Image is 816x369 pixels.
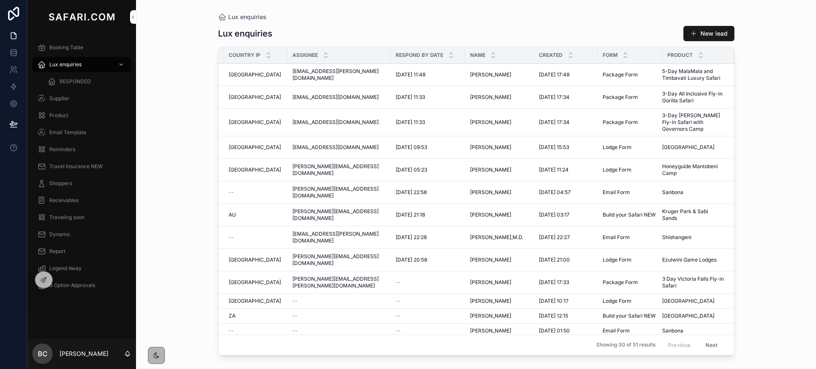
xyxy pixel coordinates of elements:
[229,234,234,241] span: --
[27,34,136,304] div: scrollable content
[396,119,425,126] span: [DATE] 11:33
[539,144,592,151] a: [DATE] 15:53
[229,166,281,173] span: [GEOGRAPHIC_DATA]
[603,144,657,151] a: Lodge Form
[229,234,282,241] a: --
[662,313,714,319] span: [GEOGRAPHIC_DATA]
[229,189,234,196] span: --
[662,276,724,289] a: 3 Day Victoria Falls Fly-in Safari
[470,256,529,263] a: [PERSON_NAME]
[470,144,529,151] a: [PERSON_NAME]
[667,52,693,59] span: Product
[42,74,131,89] a: RESPONDED
[49,44,83,51] span: Booking Table
[49,197,79,204] span: Receivables
[229,94,282,101] a: [GEOGRAPHIC_DATA]
[603,298,632,304] span: Lodge Form
[539,211,592,218] a: [DATE] 03:17
[59,78,91,85] span: RESPONDED
[470,119,529,126] a: [PERSON_NAME]
[292,144,379,151] span: [EMAIL_ADDRESS][DOMAIN_NAME]
[396,256,427,263] span: [DATE] 20:58
[603,313,657,319] a: Build your Safari NEW
[32,142,131,157] a: Reminders
[292,208,385,222] a: [PERSON_NAME][EMAIL_ADDRESS][DOMAIN_NAME]
[603,71,657,78] a: Package Form
[396,313,460,319] a: --
[470,234,529,241] a: [PERSON_NAME],M.D.
[292,186,385,199] a: [PERSON_NAME][EMAIL_ADDRESS][DOMAIN_NAME]
[470,327,529,334] a: [PERSON_NAME]
[603,211,657,218] a: Build your Safari NEW
[539,189,592,196] a: [DATE] 04:57
[539,119,592,126] a: [DATE] 17:34
[539,119,569,126] span: [DATE] 17:34
[396,144,427,151] span: [DATE] 09:53
[396,234,427,241] span: [DATE] 22:28
[229,144,281,151] span: [GEOGRAPHIC_DATA]
[229,327,234,334] span: --
[539,71,592,78] a: [DATE] 17:48
[662,189,724,196] a: Sanbona
[292,298,385,304] a: --
[539,234,592,241] a: [DATE] 22:27
[396,94,460,101] a: [DATE] 11:33
[292,231,385,244] a: [EMAIL_ADDRESS][PERSON_NAME][DOMAIN_NAME]
[603,119,657,126] a: Package Form
[470,211,511,218] span: [PERSON_NAME]
[539,279,592,286] a: [DATE] 17:33
[662,327,724,334] a: Sanbona
[470,189,511,196] span: [PERSON_NAME]
[292,94,385,101] a: [EMAIL_ADDRESS][DOMAIN_NAME]
[603,327,657,334] a: Email Form
[603,211,656,218] span: Build your Safari NEW
[228,13,266,21] span: Lux enquiries
[396,279,460,286] a: --
[662,298,724,304] a: [GEOGRAPHIC_DATA]
[470,189,529,196] a: [PERSON_NAME]
[49,112,68,119] span: Product
[662,112,724,132] a: 3-Day [PERSON_NAME] Fly-in Safari with Governors Camp
[603,279,657,286] a: Package Form
[470,313,529,319] a: [PERSON_NAME]
[603,234,630,241] span: Email Form
[662,298,714,304] span: [GEOGRAPHIC_DATA]
[662,90,724,104] a: 3-Day All Inclusive Fly-in Gorilla Safari
[470,52,485,59] span: Name
[49,282,95,289] span: B Option Approvals
[396,234,460,241] a: [DATE] 22:28
[292,94,379,101] span: [EMAIL_ADDRESS][DOMAIN_NAME]
[539,144,569,151] span: [DATE] 15:53
[470,279,529,286] a: [PERSON_NAME]
[49,61,82,68] span: Lux enquiries
[470,166,511,173] span: [PERSON_NAME]
[229,256,282,263] a: [GEOGRAPHIC_DATA]
[683,26,734,41] button: New lead
[32,40,131,55] a: Booking Table
[229,211,282,218] a: AU
[539,166,592,173] a: [DATE] 11:24
[396,189,460,196] a: [DATE] 22:58
[470,256,511,263] span: [PERSON_NAME]
[539,327,592,334] a: [DATE] 01:50
[603,256,657,263] a: Lodge Form
[292,276,385,289] a: [PERSON_NAME][EMAIL_ADDRESS][PERSON_NAME][DOMAIN_NAME]
[662,234,724,241] a: Shishangeni
[662,256,724,263] a: Ezulwini Game Lodges
[396,166,427,173] span: [DATE] 05:23
[603,71,638,78] span: Package Form
[49,214,85,221] span: Traveling soon
[539,189,571,196] span: [DATE] 04:57
[603,166,632,173] span: Lodge Form
[32,159,131,174] a: Travel Insurance NEW
[470,234,523,241] span: [PERSON_NAME],M.D.
[229,71,281,78] span: [GEOGRAPHIC_DATA]
[662,163,724,177] a: Honeyguide Mantobeni Camp
[396,71,425,78] span: [DATE] 11:48
[32,278,131,293] a: B Option Approvals
[470,298,529,304] a: [PERSON_NAME]
[396,166,460,173] a: [DATE] 05:23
